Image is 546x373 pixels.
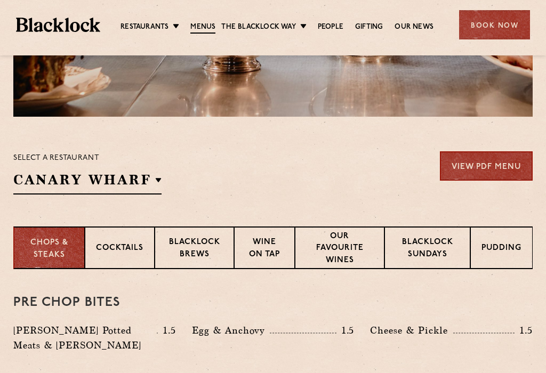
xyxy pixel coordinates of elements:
[166,237,222,262] p: Blacklock Brews
[459,10,530,39] div: Book Now
[13,296,533,310] h3: Pre Chop Bites
[13,323,157,353] p: [PERSON_NAME] Potted Meats & [PERSON_NAME]
[440,151,533,181] a: View PDF Menu
[158,323,176,337] p: 1.5
[481,242,521,256] p: Pudding
[355,22,383,33] a: Gifting
[318,22,343,33] a: People
[96,242,143,256] p: Cocktails
[190,22,215,34] a: Menus
[370,323,453,338] p: Cheese & Pickle
[396,237,459,262] p: Blacklock Sundays
[245,237,284,262] p: Wine on Tap
[221,22,295,33] a: The Blacklock Way
[121,22,168,33] a: Restaurants
[25,237,74,261] p: Chops & Steaks
[336,323,355,337] p: 1.5
[192,323,270,338] p: Egg & Anchovy
[306,231,374,268] p: Our favourite wines
[16,18,100,32] img: BL_Textured_Logo-footer-cropped.svg
[395,22,433,33] a: Our News
[515,323,533,337] p: 1.5
[13,151,162,165] p: Select a restaurant
[13,171,162,194] h2: Canary Wharf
